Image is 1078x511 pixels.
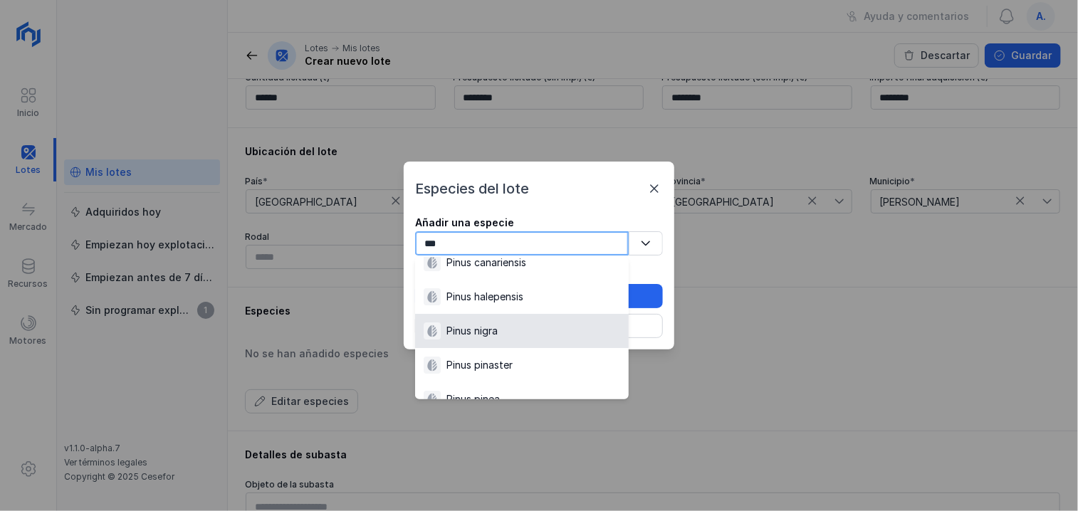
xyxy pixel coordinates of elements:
div: Pinus pinaster [446,358,513,372]
div: Pinus pinea [446,392,500,406]
div: Pinus nigra [446,324,498,338]
li: [object Object] [415,348,629,382]
li: [object Object] [415,314,629,348]
li: [object Object] [415,280,629,314]
li: [object Object] [415,246,629,280]
div: Pinus halepensis [446,290,523,304]
div: Pinus canariensis [446,255,526,270]
div: Añadir una especie [415,216,663,230]
li: [object Object] [415,382,629,416]
div: Especies del lote [415,179,663,199]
